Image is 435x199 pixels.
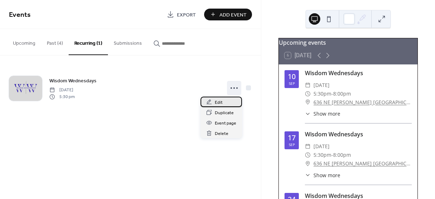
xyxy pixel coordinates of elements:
[289,82,295,85] div: Sep
[331,151,333,159] span: -
[313,142,330,151] span: [DATE]
[313,81,330,89] span: [DATE]
[7,29,41,54] button: Upcoming
[313,89,331,98] span: 5:30pm
[41,29,69,54] button: Past (4)
[288,134,296,141] div: 17
[305,142,311,151] div: ​
[279,38,417,47] div: Upcoming events
[305,130,412,139] div: Wisdom Wednesdays
[219,11,247,19] span: Add Event
[69,29,108,55] button: Recurring (1)
[177,11,196,19] span: Export
[162,9,201,20] a: Export
[313,151,331,159] span: 5:30pm
[313,110,340,117] span: Show more
[305,159,311,168] div: ​
[49,77,97,85] span: Wisdom Wednesdays
[108,29,148,54] button: Submissions
[215,120,236,127] span: Event page
[215,99,223,106] span: Edit
[204,9,252,20] button: Add Event
[49,93,75,100] span: 5:30 pm
[305,69,412,77] div: Wisdom Wednesdays
[305,151,311,159] div: ​
[305,89,311,98] div: ​
[305,110,340,117] button: ​Show more
[305,81,311,89] div: ​
[333,89,351,98] span: 8:00pm
[333,151,351,159] span: 8:00pm
[49,77,97,85] a: Wisdom Wednesdays
[215,130,228,137] span: Delete
[331,89,333,98] span: -
[305,98,311,107] div: ​
[305,110,311,117] div: ​
[313,159,412,168] a: 636 NE [PERSON_NAME] [GEOGRAPHIC_DATA] [US_STATE]
[313,98,412,107] a: 636 NE [PERSON_NAME] [GEOGRAPHIC_DATA] [US_STATE]
[289,143,295,146] div: Sep
[215,109,234,117] span: Duplicate
[313,171,340,179] span: Show more
[49,87,75,93] span: [DATE]
[9,8,31,22] span: Events
[288,73,296,80] div: 10
[305,171,311,179] div: ​
[305,171,340,179] button: ​Show more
